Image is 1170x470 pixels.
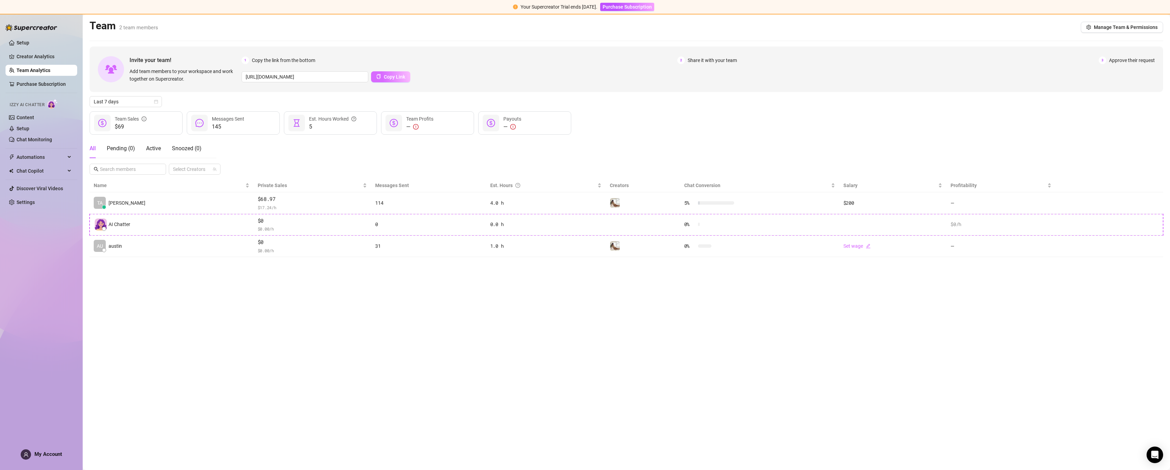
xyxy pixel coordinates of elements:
[375,242,482,250] div: 31
[109,242,122,250] span: austin
[212,116,244,122] span: Messages Sent
[195,119,204,127] span: message
[490,242,602,250] div: 1.0 h
[9,154,14,160] span: thunderbolt
[258,238,367,246] span: $0
[510,124,516,130] span: exclamation-circle
[688,57,737,64] span: Share it with your team
[946,192,1056,214] td: —
[843,199,943,207] div: $200
[521,4,597,10] span: Your Supercreator Trial ends [DATE].
[292,119,301,127] span: hourglass
[375,221,482,228] div: 0
[487,119,495,127] span: dollar-circle
[1094,24,1158,30] span: Manage Team & Permissions
[406,116,433,122] span: Team Profits
[9,168,13,173] img: Chat Copilot
[97,242,103,250] span: AU
[371,71,410,82] button: Copy Link
[17,165,65,176] span: Chat Copilot
[946,235,1056,257] td: —
[17,200,35,205] a: Settings
[119,24,158,31] span: 2 team members
[503,116,521,122] span: Payouts
[97,199,103,207] span: TA
[90,19,158,32] h2: Team
[610,241,620,251] img: Jasminx
[109,199,145,207] span: [PERSON_NAME]
[258,183,287,188] span: Private Sales
[17,51,72,62] a: Creator Analytics
[600,3,654,11] button: Purchase Subscription
[94,167,99,172] span: search
[90,144,96,153] div: All
[17,115,34,120] a: Content
[17,186,63,191] a: Discover Viral Videos
[94,96,158,107] span: Last 7 days
[23,452,29,457] span: user
[258,225,367,232] span: $ 0.00 /h
[6,24,57,31] img: logo-BBDzfeDw.svg
[684,199,695,207] span: 5 %
[17,81,66,87] a: Purchase Subscription
[242,57,249,64] span: 1
[258,204,367,211] span: $ 17.24 /h
[17,126,29,131] a: Setup
[258,195,367,203] span: $68.97
[610,198,620,208] img: Jasminx
[172,145,202,152] span: Snoozed ( 0 )
[107,144,135,153] div: Pending ( 0 )
[100,165,156,173] input: Search members
[115,115,146,123] div: Team Sales
[684,221,695,228] span: 0 %
[94,182,244,189] span: Name
[513,4,518,9] span: exclamation-circle
[606,179,680,192] th: Creators
[142,115,146,123] span: info-circle
[1099,57,1106,64] span: 3
[10,102,44,108] span: Izzy AI Chatter
[951,221,1051,228] div: $0 /h
[115,123,146,131] span: $69
[130,56,242,64] span: Invite your team!
[490,199,602,207] div: 4.0 h
[17,40,29,45] a: Setup
[1147,447,1163,463] div: Open Intercom Messenger
[90,179,254,192] th: Name
[951,183,977,188] span: Profitability
[47,99,58,109] img: AI Chatter
[130,68,239,83] span: Add team members to your workspace and work together on Supercreator.
[603,4,652,10] span: Purchase Subscription
[866,244,871,248] span: edit
[95,218,107,231] img: izzy-ai-chatter-avatar-DDCN_rTZ.svg
[252,57,315,64] span: Copy the link from the bottom
[677,57,685,64] span: 2
[375,199,482,207] div: 114
[146,145,161,152] span: Active
[213,167,217,171] span: team
[98,119,106,127] span: dollar-circle
[503,123,521,131] div: —
[17,152,65,163] span: Automations
[384,74,405,80] span: Copy Link
[1081,22,1163,33] button: Manage Team & Permissions
[684,183,720,188] span: Chat Conversion
[843,243,871,249] a: Set wageedit
[600,4,654,10] a: Purchase Subscription
[17,137,52,142] a: Chat Monitoring
[376,74,381,79] span: copy
[515,182,520,189] span: question-circle
[258,247,367,254] span: $ 0.00 /h
[375,183,409,188] span: Messages Sent
[490,221,602,228] div: 0.0 h
[258,217,367,225] span: $0
[309,123,356,131] span: 5
[212,123,244,131] span: 145
[351,115,356,123] span: question-circle
[684,242,695,250] span: 0 %
[406,123,433,131] div: —
[154,100,158,104] span: calendar
[390,119,398,127] span: dollar-circle
[34,451,62,457] span: My Account
[309,115,356,123] div: Est. Hours Worked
